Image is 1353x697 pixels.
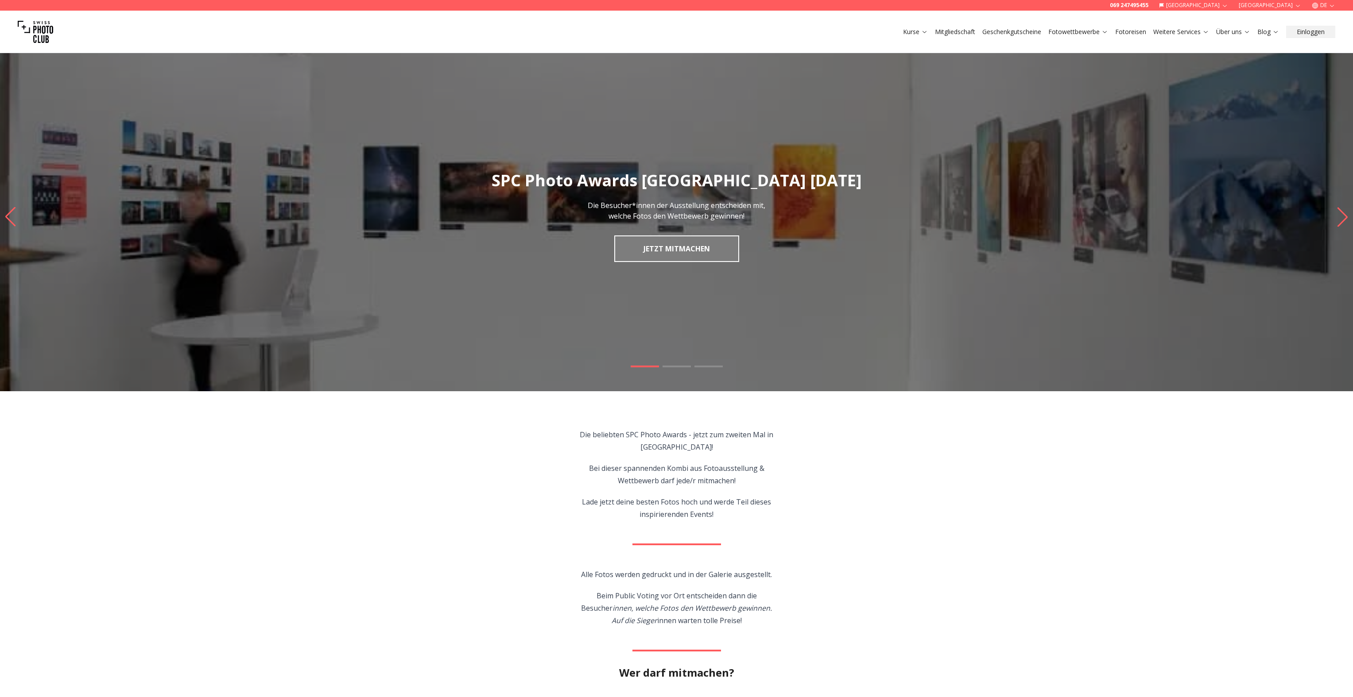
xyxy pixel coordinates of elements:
a: JETZT MITMACHEN [614,235,739,262]
p: Alle Fotos werden gedruckt und in der Galerie ausgestellt. [575,568,778,581]
a: Fotowettbewerbe [1048,27,1108,36]
p: Die Besucher*innen der Ausstellung entscheiden mit, welche Fotos den Wettbewerb gewinnen! [578,200,776,221]
button: Über uns [1213,26,1254,38]
p: Die beliebten SPC Photo Awards - jetzt zum zweiten Mal in [GEOGRAPHIC_DATA]! [575,428,778,453]
button: Fotowettbewerbe [1045,26,1112,38]
button: Blog [1254,26,1283,38]
a: Geschenkgutscheine [982,27,1041,36]
img: Swiss photo club [18,14,53,50]
p: Lade jetzt deine besten Fotos hoch und werde Teil dieses inspirierenden Events! [575,496,778,520]
a: Mitgliedschaft [935,27,975,36]
a: Weitere Services [1153,27,1209,36]
button: Geschenkgutscheine [979,26,1045,38]
a: Über uns [1216,27,1250,36]
button: Weitere Services [1150,26,1213,38]
button: Fotoreisen [1112,26,1150,38]
a: Kurse [903,27,928,36]
h2: Wer darf mitmachen? [619,666,734,680]
button: Einloggen [1286,26,1335,38]
a: Fotoreisen [1115,27,1146,36]
a: 069 247495455 [1110,2,1148,9]
a: Blog [1257,27,1279,36]
button: Kurse [899,26,931,38]
p: Beim Public Voting vor Ort entscheiden dann die Besucher innen warten tolle Preise! [575,589,778,627]
button: Mitgliedschaft [931,26,979,38]
p: Bei dieser spannenden Kombi aus Fotoausstellung & Wettbewerb darf jede/r mitmachen! [575,462,778,487]
em: innen, welche Fotos den Wettbewerb gewinnen. Auf die Sieger [612,603,772,625]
